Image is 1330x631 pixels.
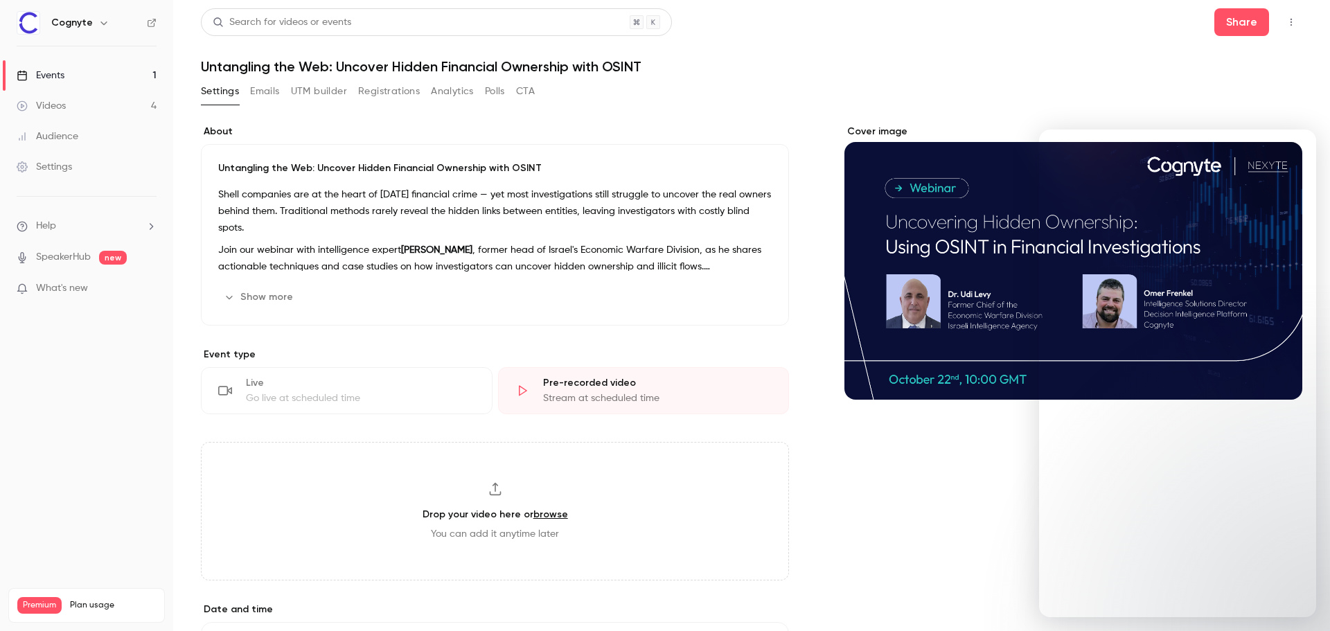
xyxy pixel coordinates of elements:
label: About [201,125,789,139]
label: Date and time [201,603,789,616]
div: Settings [17,160,72,174]
p: Untangling the Web: Uncover Hidden Financial Ownership with OSINT [218,161,772,175]
div: Search for videos or events [213,15,351,30]
p: Event type [201,348,789,362]
div: Videos [17,99,66,113]
span: Help [36,219,56,233]
button: Show more [218,286,301,308]
a: browse [533,508,568,520]
p: Shell companies are at the heart of [DATE] financial crime — yet most investigations still strugg... [218,186,772,236]
img: Cognyte [17,12,39,34]
div: Go live at scheduled time [246,391,475,405]
span: What's new [36,281,88,296]
button: Settings [201,80,239,103]
span: Premium [17,597,62,614]
iframe: Intercom live chat [1039,130,1316,617]
span: new [99,251,127,265]
iframe: Noticeable Trigger [140,283,157,295]
div: Pre-recorded videoStream at scheduled time [498,367,790,414]
button: Share [1214,8,1269,36]
h3: Drop your video here or [423,507,568,522]
h1: Untangling the Web: Uncover Hidden Financial Ownership with OSINT [201,58,1302,75]
button: UTM builder [291,80,347,103]
span: You can add it anytime later [431,527,559,541]
div: Events [17,69,64,82]
button: Emails [250,80,279,103]
li: help-dropdown-opener [17,219,157,233]
label: Cover image [844,125,1302,139]
section: Cover image [844,125,1302,400]
div: Audience [17,130,78,143]
button: Registrations [358,80,420,103]
span: Plan usage [70,600,156,611]
button: Polls [485,80,505,103]
a: SpeakerHub [36,250,91,265]
div: LiveGo live at scheduled time [201,367,493,414]
div: Stream at scheduled time [543,391,772,405]
button: Analytics [431,80,474,103]
h6: Cognyte [51,16,93,30]
div: Pre-recorded video [543,376,772,390]
button: CTA [516,80,535,103]
div: Live [246,376,475,390]
p: Join our webinar with intelligence expert , former head of Israel's Economic Warfare Division, as... [218,242,772,275]
strong: [PERSON_NAME] [401,245,472,255]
